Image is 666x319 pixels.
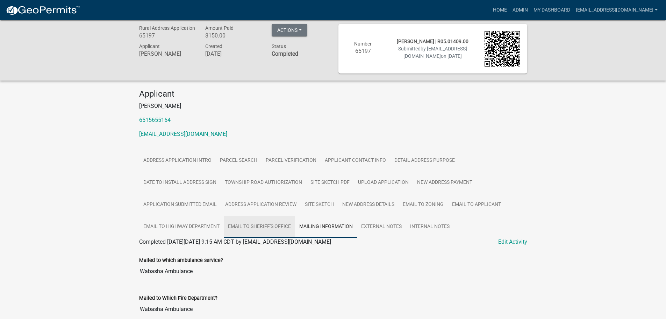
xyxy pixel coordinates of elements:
a: Email to Sheriff's Office [224,216,295,238]
a: New Address Details [338,194,399,216]
a: Detail Address Purpose [390,150,459,172]
span: Applicant [139,43,160,49]
span: Number [354,41,372,47]
h6: [DATE] [205,50,261,57]
a: Address Application Intro [139,150,216,172]
a: My Dashboard [531,4,573,17]
span: Completed [DATE][DATE] 9:15 AM CDT by [EMAIL_ADDRESS][DOMAIN_NAME] [139,238,331,245]
span: Submitted on [DATE] [398,46,467,59]
strong: Completed [272,50,298,57]
a: Applicant Contact Info [321,150,390,172]
a: Address Application Review [221,194,301,216]
h6: $150.00 [205,32,261,39]
a: Parcel search [216,150,262,172]
span: Rural Address Application [139,25,195,31]
a: [EMAIL_ADDRESS][DOMAIN_NAME] [573,4,660,17]
a: Home [490,4,510,17]
button: Actions [272,24,307,36]
a: [EMAIL_ADDRESS][DOMAIN_NAME] [139,131,227,137]
a: Edit Activity [498,238,527,246]
span: [PERSON_NAME] | R05.01409.00 [397,39,468,44]
a: Application Submitted Email [139,194,221,216]
a: Internal Notes [406,216,454,238]
a: Upload Application [354,172,413,194]
a: Site Sketch [301,194,338,216]
h6: [PERSON_NAME] [139,50,195,57]
a: Email to Highway Department [139,216,224,238]
label: Mailed to which ambulance service? [139,258,223,263]
a: External Notes [357,216,406,238]
a: Date to Install Address Sign [139,172,221,194]
span: Amount Paid [205,25,234,31]
span: by [EMAIL_ADDRESS][DOMAIN_NAME] [403,46,467,59]
h4: Applicant [139,89,527,99]
a: New Address Payment [413,172,477,194]
a: Mailing Information [295,216,357,238]
a: Parcel Verification [262,150,321,172]
a: Site Sketch PDF [306,172,354,194]
a: Email to Zoning [399,194,448,216]
img: QR code [485,31,520,67]
a: Township Road Authorization [221,172,306,194]
a: 6515655164 [139,117,171,123]
span: Status [272,43,286,49]
a: Admin [510,4,531,17]
span: Created [205,43,222,49]
h6: 65197 [139,32,195,39]
h6: 65197 [345,48,381,54]
p: [PERSON_NAME] [139,102,527,110]
a: Email to Applicant [448,194,505,216]
label: Mailed to Which Fire Department? [139,296,217,301]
